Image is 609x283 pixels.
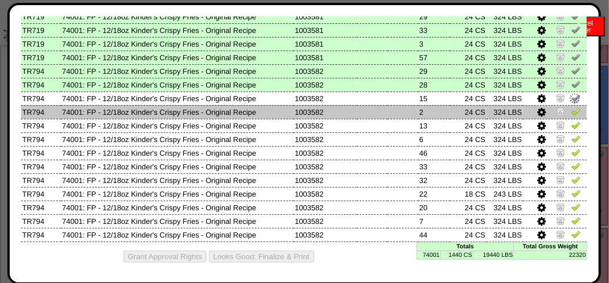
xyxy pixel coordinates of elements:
img: Zero Item and Verify [556,80,565,89]
td: 46 [418,146,450,160]
td: TR794 [21,78,61,91]
img: Zero Item and Verify [556,148,565,157]
td: 24 CS [450,201,487,214]
td: 74001: FP - 12/18oz Kinder's Crispy Fries - Original Recipe [61,91,294,105]
td: 74001: FP - 12/18oz Kinder's Crispy Fries - Original Recipe [61,23,294,37]
img: Un-Verify Pick [571,66,581,75]
img: Zero Item and Verify [556,93,565,102]
td: 24 CS [450,146,487,160]
td: 324 LBS [487,146,523,160]
td: TR719 [21,37,61,51]
td: 74001: FP - 12/18oz Kinder's Crispy Fries - Original Recipe [61,105,294,119]
td: 243 LBS [487,187,523,201]
td: 19440 LBS [473,251,514,259]
td: 24 CS [450,51,487,64]
td: 324 LBS [487,78,523,91]
td: 32 [418,173,450,187]
td: 324 LBS [487,201,523,214]
td: 24 CS [450,228,487,242]
button: Looks Good: Finalize & Print [209,251,314,263]
img: Verify Pick [571,175,581,184]
img: Zero Item and Verify [556,25,565,34]
img: Verify Pick [571,134,581,143]
td: TR794 [21,160,61,173]
td: 1003582 [294,91,357,105]
td: 7 [418,214,450,228]
td: TR794 [21,91,61,105]
td: TR794 [21,187,61,201]
td: TR719 [21,23,61,37]
td: 57 [418,51,450,64]
td: 1003581 [294,51,357,64]
td: 74001: FP - 12/18oz Kinder's Crispy Fries - Original Recipe [61,37,294,51]
td: TR719 [21,10,61,23]
td: 74001: FP - 12/18oz Kinder's Crispy Fries - Original Recipe [61,160,294,173]
img: Verify Pick [571,161,581,170]
td: 22 [418,187,450,201]
td: 324 LBS [487,228,523,242]
img: Zero Item and Verify [556,66,565,75]
td: TR794 [21,105,61,119]
img: Zero Item and Verify [556,189,565,198]
td: 13 [418,119,450,132]
img: Zero Item and Verify [556,216,565,225]
td: 24 CS [450,23,487,37]
td: 74001: FP - 12/18oz Kinder's Crispy Fries - Original Recipe [61,132,294,146]
td: 28 [418,78,450,91]
td: TR794 [21,132,61,146]
td: 24 CS [450,78,487,91]
img: Un-Verify Pick [571,39,581,48]
td: 15 [418,91,450,105]
td: 74001: FP - 12/18oz Kinder's Crispy Fries - Original Recipe [61,173,294,187]
td: 324 LBS [487,10,523,23]
td: 74001: FP - 12/18oz Kinder's Crispy Fries - Original Recipe [61,119,294,132]
td: 24 CS [450,64,487,78]
td: 24 CS [450,214,487,228]
td: 1003581 [294,23,357,37]
img: Zero Item and Verify [556,161,565,170]
td: 1003582 [294,201,357,214]
td: 74001: FP - 12/18oz Kinder's Crispy Fries - Original Recipe [61,228,294,242]
img: spinner-alpha-0.gif [569,92,581,105]
td: 74001: FP - 12/18oz Kinder's Crispy Fries - Original Recipe [61,187,294,201]
td: Total Gross Weight [514,242,587,251]
td: 74001: FP - 12/18oz Kinder's Crispy Fries - Original Recipe [61,64,294,78]
td: 24 CS [450,160,487,173]
img: Verify Pick [571,216,581,225]
td: 1003582 [294,187,357,201]
td: 20 [418,201,450,214]
img: Verify Pick [571,202,581,211]
td: 324 LBS [487,91,523,105]
td: 324 LBS [487,105,523,119]
td: 74001: FP - 12/18oz Kinder's Crispy Fries - Original Recipe [61,214,294,228]
td: Totals [417,242,514,251]
img: Verify Pick [571,107,581,116]
td: TR719 [21,51,61,64]
button: Grant Approval Rights [124,251,207,263]
td: 1003582 [294,146,357,160]
img: Verify Pick [571,189,581,198]
img: Zero Item and Verify [556,134,565,143]
img: Zero Item and Verify [556,230,565,239]
td: 29 [418,10,450,23]
td: 44 [418,228,450,242]
td: 22320 [514,251,587,259]
td: 33 [418,160,450,173]
td: TR794 [21,173,61,187]
img: Verify Pick [571,230,581,239]
td: TR794 [21,119,61,132]
img: Zero Item and Verify [556,39,565,48]
td: 1003582 [294,119,357,132]
td: 1003582 [294,214,357,228]
td: 324 LBS [487,23,523,37]
td: 24 CS [450,119,487,132]
td: TR794 [21,146,61,160]
td: 324 LBS [487,132,523,146]
img: Un-Verify Pick [571,25,581,34]
td: TR794 [21,64,61,78]
td: 74001: FP - 12/18oz Kinder's Crispy Fries - Original Recipe [61,78,294,91]
td: 24 CS [450,132,487,146]
td: 24 CS [450,173,487,187]
td: 74001: FP - 12/18oz Kinder's Crispy Fries - Original Recipe [61,201,294,214]
td: 74001: FP - 12/18oz Kinder's Crispy Fries - Original Recipe [61,146,294,160]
